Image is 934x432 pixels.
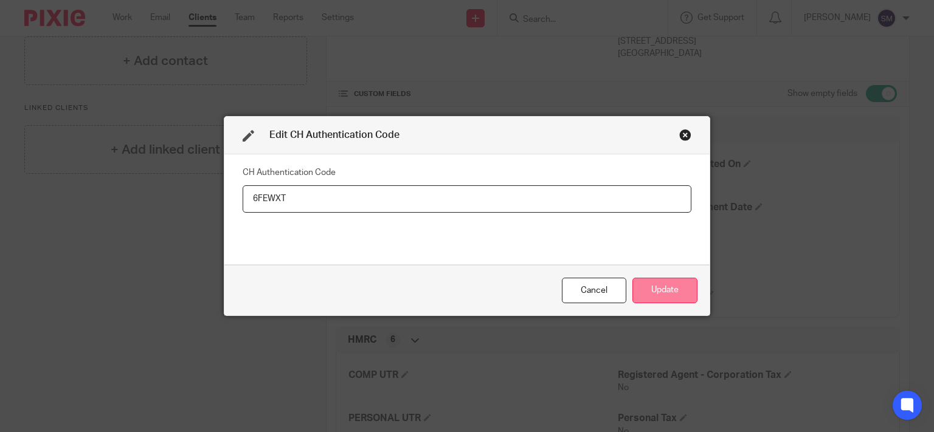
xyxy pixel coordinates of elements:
input: CH Authentication Code [243,185,691,213]
div: Close this dialog window [679,129,691,141]
button: Update [632,278,697,304]
span: Edit CH Authentication Code [269,130,400,140]
div: Close this dialog window [562,278,626,304]
label: CH Authentication Code [243,166,336,179]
